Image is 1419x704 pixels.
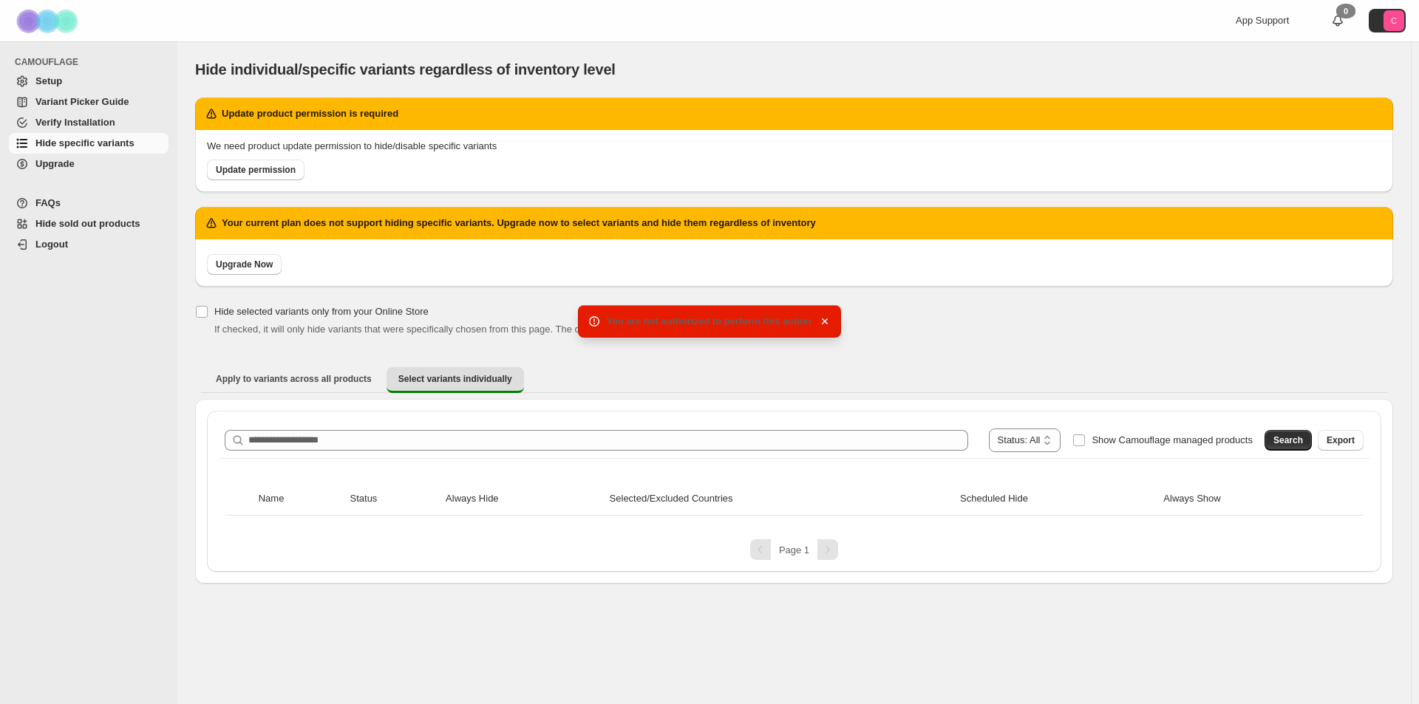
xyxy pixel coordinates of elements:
span: CAMOUFLAGE [15,56,170,68]
span: Avatar with initials C [1384,10,1404,31]
nav: Pagination [219,539,1369,560]
span: Hide sold out products [35,218,140,229]
button: Export [1318,430,1364,451]
a: Hide sold out products [9,213,169,234]
a: Upgrade [9,154,169,174]
span: Page 1 [779,544,809,556]
h2: Your current plan does not support hiding specific variants. Upgrade now to select variants and h... [222,216,816,230]
span: Upgrade [35,158,75,169]
div: 0 [1336,4,1355,18]
span: Export [1327,434,1355,446]
div: Select variants individually [195,399,1393,584]
button: Avatar with initials C [1369,9,1406,33]
span: Apply to variants across all products [216,373,372,385]
th: Always Hide [441,482,605,516]
span: Hide selected variants only from your Online Store [214,306,429,317]
a: Variant Picker Guide [9,92,169,112]
span: Show Camouflage managed products [1092,434,1253,445]
span: App Support [1236,15,1289,26]
a: 0 [1330,13,1345,28]
img: Camouflage [12,1,86,41]
th: Name [254,482,346,516]
a: Upgrade Now [207,254,282,275]
h2: Update product permission is required [222,106,398,121]
a: Verify Installation [9,112,169,133]
th: Status [346,482,442,516]
th: Selected/Excluded Countries [605,482,956,516]
span: Select variants individually [398,373,512,385]
th: Always Show [1159,482,1334,516]
span: FAQs [35,197,61,208]
a: Logout [9,234,169,255]
span: Hide specific variants [35,137,135,148]
span: Setup [35,75,62,86]
span: Hide individual/specific variants regardless of inventory level [195,61,616,78]
text: C [1391,16,1397,25]
span: Upgrade Now [216,259,273,270]
th: Scheduled Hide [956,482,1159,516]
span: Search [1273,434,1303,446]
button: Search [1265,430,1312,451]
button: Apply to variants across all products [204,367,384,391]
span: You are not authorized to perform this action [606,315,811,327]
span: Logout [35,239,68,250]
a: Setup [9,71,169,92]
span: Verify Installation [35,117,115,128]
button: Select variants individually [387,367,524,393]
a: FAQs [9,193,169,213]
a: Hide specific variants [9,133,169,154]
span: If checked, it will only hide variants that were specifically chosen from this page. The other va... [214,324,707,335]
span: We need product update permission to hide/disable specific variants [207,140,497,151]
span: Update permission [216,164,296,176]
a: Update permission [207,160,304,180]
span: Variant Picker Guide [35,96,129,107]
